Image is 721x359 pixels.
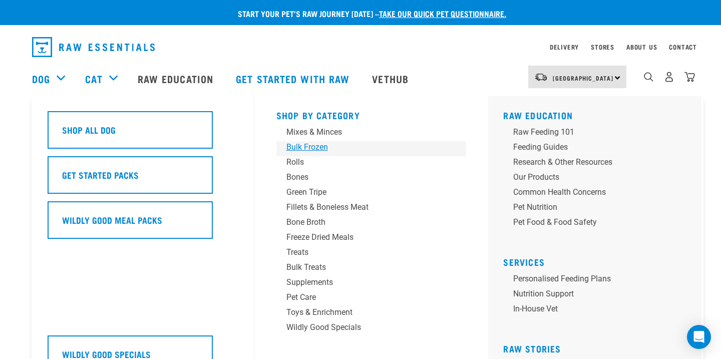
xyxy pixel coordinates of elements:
[286,186,443,198] div: Green Tripe
[32,71,50,86] a: Dog
[48,156,238,201] a: Get Started Packs
[85,71,102,86] a: Cat
[503,113,573,118] a: Raw Education
[286,141,443,153] div: Bulk Frozen
[286,321,443,333] div: Wildly Good Specials
[48,111,238,156] a: Shop All Dog
[48,201,238,246] a: Wildly Good Meal Packs
[276,156,467,171] a: Rolls
[503,216,693,231] a: Pet Food & Food Safety
[276,321,467,336] a: Wildly Good Specials
[513,171,669,183] div: Our Products
[286,216,443,228] div: Bone Broth
[503,288,693,303] a: Nutrition Support
[62,213,162,226] h5: Wildly Good Meal Packs
[276,110,467,118] h5: Shop By Category
[513,186,669,198] div: Common Health Concerns
[276,231,467,246] a: Freeze Dried Meals
[553,76,613,80] span: [GEOGRAPHIC_DATA]
[534,73,548,82] img: van-moving.png
[513,216,669,228] div: Pet Food & Food Safety
[62,123,116,136] h5: Shop All Dog
[276,216,467,231] a: Bone Broth
[286,276,443,288] div: Supplements
[362,59,421,99] a: Vethub
[32,37,155,57] img: Raw Essentials Logo
[503,126,693,141] a: Raw Feeding 101
[276,186,467,201] a: Green Tripe
[591,45,614,49] a: Stores
[513,156,669,168] div: Research & Other Resources
[276,141,467,156] a: Bulk Frozen
[286,291,443,303] div: Pet Care
[503,186,693,201] a: Common Health Concerns
[276,276,467,291] a: Supplements
[286,126,443,138] div: Mixes & Minces
[503,141,693,156] a: Feeding Guides
[62,168,139,181] h5: Get Started Packs
[286,171,443,183] div: Bones
[684,72,695,82] img: home-icon@2x.png
[128,59,226,99] a: Raw Education
[276,171,467,186] a: Bones
[276,306,467,321] a: Toys & Enrichment
[513,141,669,153] div: Feeding Guides
[503,156,693,171] a: Research & Other Resources
[503,171,693,186] a: Our Products
[286,231,443,243] div: Freeze Dried Meals
[644,72,653,82] img: home-icon-1@2x.png
[24,33,697,61] nav: dropdown navigation
[513,201,669,213] div: Pet Nutrition
[669,45,697,49] a: Contact
[276,126,467,141] a: Mixes & Minces
[503,257,693,265] h5: Services
[626,45,657,49] a: About Us
[664,72,674,82] img: user.png
[503,273,693,288] a: Personalised Feeding Plans
[379,11,506,16] a: take our quick pet questionnaire.
[286,261,443,273] div: Bulk Treats
[503,201,693,216] a: Pet Nutrition
[286,246,443,258] div: Treats
[503,346,561,351] a: Raw Stories
[226,59,362,99] a: Get started with Raw
[286,306,443,318] div: Toys & Enrichment
[503,303,693,318] a: In-house vet
[276,291,467,306] a: Pet Care
[687,325,711,349] div: Open Intercom Messenger
[276,246,467,261] a: Treats
[286,156,443,168] div: Rolls
[286,201,443,213] div: Fillets & Boneless Meat
[550,45,579,49] a: Delivery
[276,201,467,216] a: Fillets & Boneless Meat
[513,126,669,138] div: Raw Feeding 101
[276,261,467,276] a: Bulk Treats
